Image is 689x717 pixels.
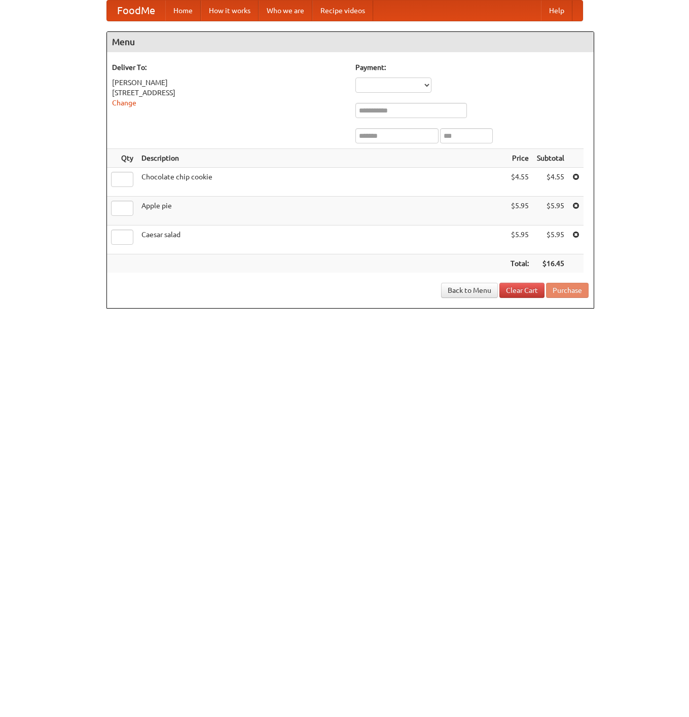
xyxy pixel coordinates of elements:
[533,168,568,197] td: $4.55
[107,1,165,21] a: FoodMe
[112,62,345,72] h5: Deliver To:
[137,225,506,254] td: Caesar salad
[112,99,136,107] a: Change
[506,225,533,254] td: $5.95
[441,283,498,298] a: Back to Menu
[355,62,589,72] h5: Payment:
[533,225,568,254] td: $5.95
[137,149,506,168] th: Description
[506,197,533,225] td: $5.95
[506,254,533,273] th: Total:
[137,197,506,225] td: Apple pie
[112,88,345,98] div: [STREET_ADDRESS]
[312,1,373,21] a: Recipe videos
[533,149,568,168] th: Subtotal
[506,149,533,168] th: Price
[112,78,345,88] div: [PERSON_NAME]
[165,1,201,21] a: Home
[533,254,568,273] th: $16.45
[137,168,506,197] td: Chocolate chip cookie
[541,1,572,21] a: Help
[259,1,312,21] a: Who we are
[533,197,568,225] td: $5.95
[107,149,137,168] th: Qty
[506,168,533,197] td: $4.55
[499,283,545,298] a: Clear Cart
[546,283,589,298] button: Purchase
[201,1,259,21] a: How it works
[107,32,594,52] h4: Menu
